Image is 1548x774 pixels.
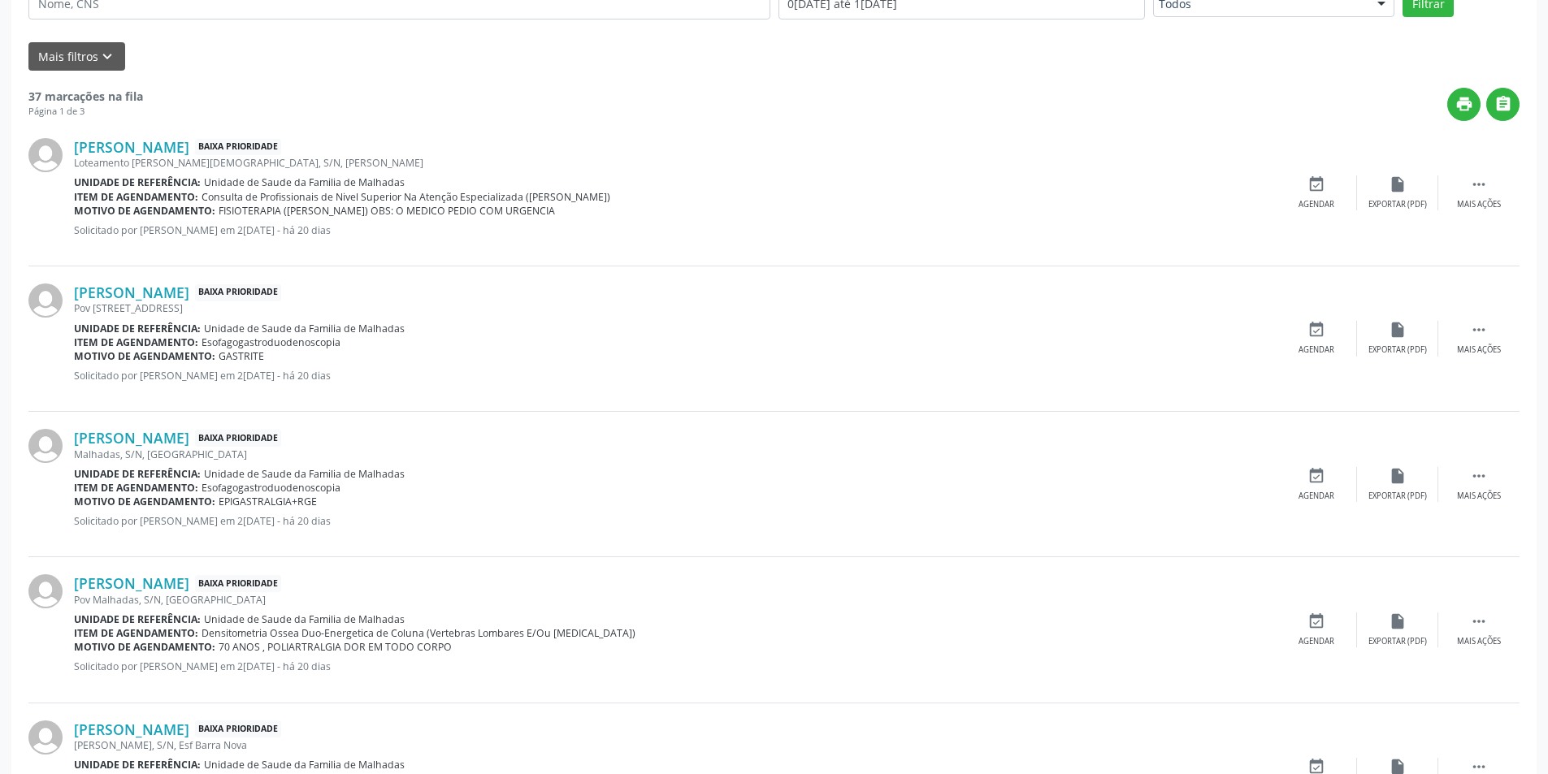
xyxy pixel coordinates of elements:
i: insert_drive_file [1389,321,1407,339]
button:  [1486,88,1520,121]
i: event_available [1307,321,1325,339]
i: event_available [1307,612,1325,630]
b: Motivo de agendamento: [74,495,215,508]
img: img [28,138,63,172]
button: print [1447,88,1481,121]
div: Agendar [1299,344,1334,356]
div: Exportar (PDF) [1368,636,1427,647]
i:  [1494,95,1512,113]
button: Mais filtroskeyboard_arrow_down [28,42,125,71]
span: Baixa Prioridade [195,139,281,156]
div: Mais ações [1457,636,1501,647]
b: Item de agendamento: [74,190,198,204]
div: Mais ações [1457,199,1501,210]
span: Consulta de Profissionais de Nivel Superior Na Atenção Especializada ([PERSON_NAME]) [202,190,610,204]
span: Densitometria Ossea Duo-Energetica de Coluna (Vertebras Lombares E/Ou [MEDICAL_DATA]) [202,626,635,640]
p: Solicitado por [PERSON_NAME] em 2[DATE] - há 20 dias [74,659,1276,673]
span: Unidade de Saude da Familia de Malhadas [204,612,405,626]
span: Baixa Prioridade [195,430,281,447]
a: [PERSON_NAME] [74,138,189,156]
div: Agendar [1299,491,1334,502]
span: Baixa Prioridade [195,284,281,301]
div: Exportar (PDF) [1368,491,1427,502]
span: Baixa Prioridade [195,720,281,737]
i: print [1455,95,1473,113]
a: [PERSON_NAME] [74,429,189,447]
span: Esofagogastroduodenoscopia [202,481,340,495]
b: Motivo de agendamento: [74,640,215,654]
div: Agendar [1299,636,1334,647]
div: Mais ações [1457,491,1501,502]
div: Pov [STREET_ADDRESS] [74,301,1276,315]
span: Unidade de Saude da Familia de Malhadas [204,322,405,335]
span: GASTRITE [219,349,264,363]
b: Unidade de referência: [74,322,201,335]
span: Unidade de Saude da Familia de Malhadas [204,175,405,189]
p: Solicitado por [PERSON_NAME] em 2[DATE] - há 20 dias [74,514,1276,528]
b: Motivo de agendamento: [74,349,215,363]
div: Loteamento [PERSON_NAME][DEMOGRAPHIC_DATA], S/N, [PERSON_NAME] [74,156,1276,170]
i: event_available [1307,175,1325,193]
i: insert_drive_file [1389,612,1407,630]
div: Agendar [1299,199,1334,210]
a: [PERSON_NAME] [74,720,189,738]
b: Motivo de agendamento: [74,204,215,218]
span: Esofagogastroduodenoscopia [202,335,340,349]
img: img [28,283,63,318]
span: Unidade de Saude da Familia de Malhadas [204,758,405,772]
span: EPIGASTRALGIA+RGE [219,495,317,508]
div: [PERSON_NAME], S/N, Esf Barra Nova [74,738,1276,752]
i:  [1470,175,1488,193]
span: FISIOTERAPIA ([PERSON_NAME]) OBS: O MEDICO PEDIO COM URGENCIA [219,204,555,218]
img: img [28,574,63,608]
span: Unidade de Saude da Familia de Malhadas [204,467,405,481]
b: Unidade de referência: [74,612,201,626]
span: 70 ANOS , POLIARTRALGIA DOR EM TODO CORPO [219,640,452,654]
b: Unidade de referência: [74,467,201,481]
i:  [1470,467,1488,485]
i:  [1470,321,1488,339]
div: Mais ações [1457,344,1501,356]
b: Unidade de referência: [74,758,201,772]
i: insert_drive_file [1389,175,1407,193]
div: Página 1 de 3 [28,105,143,119]
span: Baixa Prioridade [195,575,281,592]
b: Item de agendamento: [74,335,198,349]
div: Exportar (PDF) [1368,344,1427,356]
img: img [28,429,63,463]
a: [PERSON_NAME] [74,283,189,301]
p: Solicitado por [PERSON_NAME] em 2[DATE] - há 20 dias [74,369,1276,383]
i: insert_drive_file [1389,467,1407,485]
div: Pov Malhadas, S/N, [GEOGRAPHIC_DATA] [74,593,1276,607]
div: Malhadas, S/N, [GEOGRAPHIC_DATA] [74,448,1276,461]
i:  [1470,612,1488,630]
strong: 37 marcações na fila [28,89,143,104]
a: [PERSON_NAME] [74,574,189,592]
i: event_available [1307,467,1325,485]
i: keyboard_arrow_down [98,48,116,66]
b: Item de agendamento: [74,481,198,495]
p: Solicitado por [PERSON_NAME] em 2[DATE] - há 20 dias [74,223,1276,237]
div: Exportar (PDF) [1368,199,1427,210]
b: Item de agendamento: [74,626,198,640]
b: Unidade de referência: [74,175,201,189]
